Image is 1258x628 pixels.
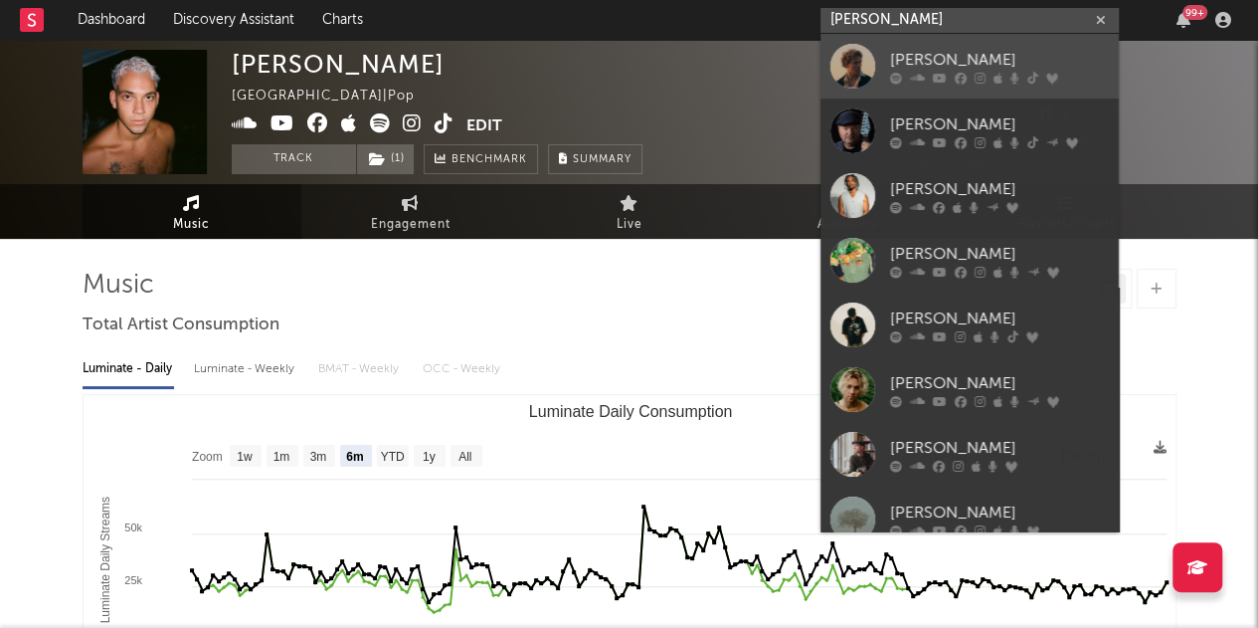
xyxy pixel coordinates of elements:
span: Live [617,213,642,237]
text: All [458,450,471,464]
div: Luminate - Daily [83,352,174,386]
text: 1y [422,450,435,464]
a: [PERSON_NAME] [820,228,1119,293]
a: [PERSON_NAME] [820,163,1119,228]
button: Edit [466,113,502,138]
div: [PERSON_NAME] [890,48,1109,72]
text: 6m [346,450,363,464]
input: Search for artists [820,8,1119,33]
a: Audience [739,184,958,239]
button: 99+ [1176,12,1190,28]
div: [PERSON_NAME] [232,50,445,79]
a: [PERSON_NAME] [820,34,1119,99]
div: 99 + [1182,5,1207,20]
a: Engagement [301,184,520,239]
div: Luminate - Weekly [194,352,298,386]
span: Music [173,213,210,237]
div: [PERSON_NAME] [890,501,1109,524]
button: Track [232,144,356,174]
div: [PERSON_NAME] [890,436,1109,460]
text: YTD [380,450,404,464]
text: 1w [237,450,253,464]
a: Benchmark [424,144,538,174]
button: Summary [548,144,642,174]
a: [PERSON_NAME] [820,293,1119,357]
span: ( 1 ) [356,144,415,174]
text: 25k [124,574,142,586]
div: [PERSON_NAME] [890,307,1109,330]
span: Summary [573,154,631,165]
a: [PERSON_NAME] [820,357,1119,422]
div: [PERSON_NAME] [890,371,1109,395]
text: 1m [272,450,289,464]
div: [GEOGRAPHIC_DATA] | Pop [232,85,438,108]
text: Zoom [192,450,223,464]
div: [PERSON_NAME] [890,112,1109,136]
button: (1) [357,144,414,174]
span: Audience [817,213,878,237]
a: Music [83,184,301,239]
span: Engagement [371,213,450,237]
a: [PERSON_NAME] [820,99,1119,163]
text: Luminate Daily Consumption [528,403,732,420]
div: [PERSON_NAME] [890,177,1109,201]
span: Benchmark [451,148,527,172]
span: Total Artist Consumption [83,314,279,337]
a: Live [520,184,739,239]
a: [PERSON_NAME] [820,422,1119,487]
text: 50k [124,522,142,533]
div: [PERSON_NAME] [890,242,1109,266]
a: [PERSON_NAME] [820,487,1119,551]
text: 3m [309,450,326,464]
text: Luminate Daily Streams [97,497,111,623]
